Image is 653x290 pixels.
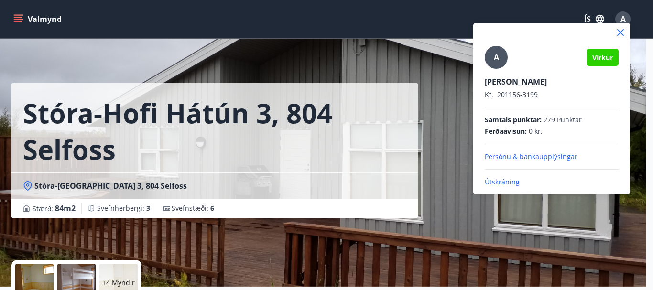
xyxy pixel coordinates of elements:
[485,90,619,99] p: 201156-3199
[529,127,543,136] span: 0 kr.
[485,90,493,99] span: Kt.
[592,53,613,62] span: Virkur
[485,115,542,125] span: Samtals punktar :
[485,177,619,187] p: Útskráning
[544,115,582,125] span: 279 Punktar
[485,127,527,136] span: Ferðaávísun :
[494,52,499,63] span: A
[485,152,619,161] p: Persónu & bankaupplýsingar
[485,76,619,87] p: [PERSON_NAME]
